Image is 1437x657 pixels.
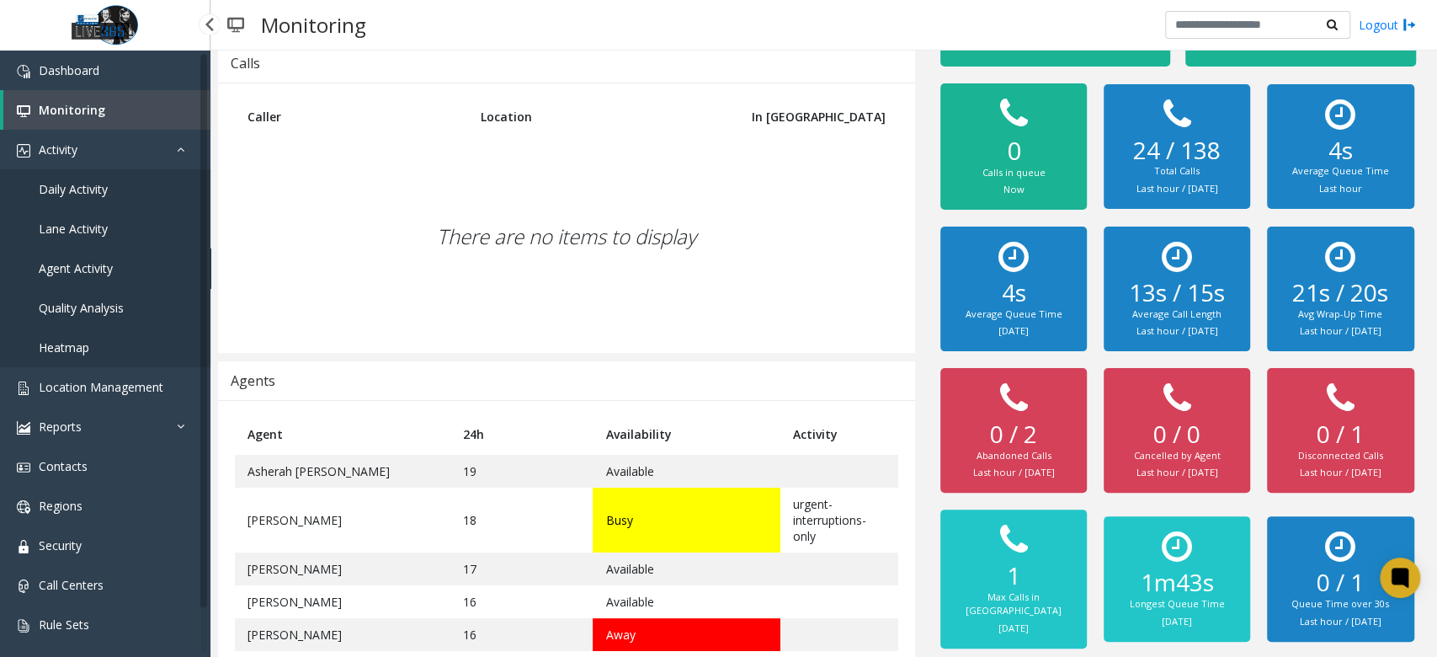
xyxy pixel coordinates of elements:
[957,136,1071,166] h2: 0
[39,102,105,118] span: Monitoring
[1136,466,1218,478] small: Last hour / [DATE]
[39,142,77,158] span: Activity
[450,553,593,585] td: 17
[17,500,30,514] img: 'icon'
[593,414,780,455] th: Availability
[231,52,260,74] div: Calls
[957,590,1071,618] div: Max Calls in [GEOGRAPHIC_DATA]
[39,617,89,633] span: Rule Sets
[235,553,450,585] td: [PERSON_NAME]
[1120,307,1234,322] div: Average Call Length
[235,618,450,651] td: [PERSON_NAME]
[39,62,99,78] span: Dashboard
[235,96,468,137] th: Caller
[718,96,897,137] th: In [GEOGRAPHIC_DATA]
[17,144,30,158] img: 'icon'
[39,260,113,276] span: Agent Activity
[468,96,719,137] th: Location
[593,488,780,553] td: Busy
[1319,182,1362,195] small: Last hour
[1162,615,1192,628] small: [DATE]
[227,4,244,45] img: pageIcon
[3,90,210,130] a: Monitoring
[957,307,1071,322] div: Average Queue Time
[780,488,898,553] td: urgent-interruptions-only
[39,458,88,474] span: Contacts
[39,221,108,237] span: Lane Activity
[998,622,1029,634] small: [DATE]
[1120,420,1234,449] h2: 0 / 0
[593,585,780,618] td: Available
[957,279,1071,307] h2: 4s
[17,461,30,474] img: 'icon'
[1284,307,1397,322] div: Avg Wrap-Up Time
[957,449,1071,463] div: Abandoned Calls
[17,580,30,593] img: 'icon'
[998,324,1029,337] small: [DATE]
[957,562,1071,590] h2: 1
[450,585,593,618] td: 16
[593,618,780,651] td: Away
[1300,615,1381,628] small: Last hour / [DATE]
[450,488,593,553] td: 18
[235,137,898,336] div: There are no items to display
[1120,449,1234,463] div: Cancelled by Agent
[1136,324,1218,337] small: Last hour / [DATE]
[39,537,82,553] span: Security
[450,455,593,488] td: 19
[235,488,450,553] td: [PERSON_NAME]
[957,166,1071,180] div: Calls in queue
[253,4,375,45] h3: Monitoring
[1359,16,1416,34] a: Logout
[1300,324,1381,337] small: Last hour / [DATE]
[39,339,89,355] span: Heatmap
[1136,182,1218,195] small: Last hour / [DATE]
[1284,449,1397,463] div: Disconnected Calls
[450,414,593,455] th: 24h
[1402,16,1416,34] img: logout
[39,577,104,593] span: Call Centers
[972,466,1054,478] small: Last hour / [DATE]
[1003,183,1024,195] small: Now
[1284,597,1397,612] div: Queue Time over 30s
[235,585,450,618] td: [PERSON_NAME]
[235,414,450,455] th: Agent
[957,420,1071,449] h2: 0 / 2
[17,619,30,633] img: 'icon'
[1284,136,1397,165] h2: 4s
[17,104,30,118] img: 'icon'
[39,181,108,197] span: Daily Activity
[17,540,30,553] img: 'icon'
[1120,164,1234,179] div: Total Calls
[1284,164,1397,179] div: Average Queue Time
[235,455,450,488] td: Asherah [PERSON_NAME]
[17,382,30,395] img: 'icon'
[39,498,82,514] span: Regions
[1300,466,1381,478] small: Last hour / [DATE]
[1284,420,1397,449] h2: 0 / 1
[1284,569,1397,597] h2: 0 / 1
[593,455,780,488] td: Available
[39,300,124,316] span: Quality Analysis
[1120,279,1234,307] h2: 13s / 15s
[39,379,163,395] span: Location Management
[17,65,30,78] img: 'icon'
[39,419,82,435] span: Reports
[450,618,593,651] td: 16
[231,370,275,392] div: Agents
[1120,136,1234,165] h2: 24 / 138
[1284,279,1397,307] h2: 21s / 20s
[1120,569,1234,597] h2: 1m43s
[593,553,780,585] td: Available
[1120,597,1234,612] div: Longest Queue Time
[780,414,898,455] th: Activity
[17,421,30,435] img: 'icon'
